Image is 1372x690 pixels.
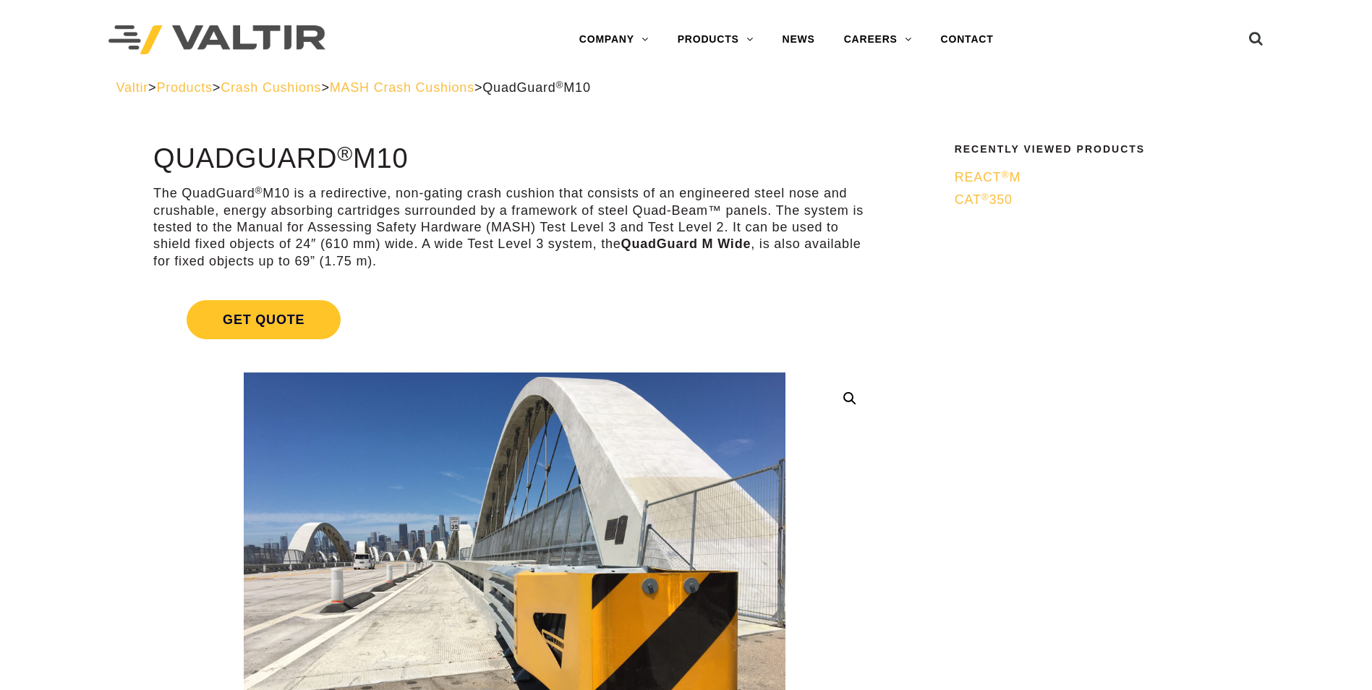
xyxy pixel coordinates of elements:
a: CONTACT [926,25,1008,54]
a: COMPANY [565,25,663,54]
p: The QuadGuard M10 is a redirective, non-gating crash cushion that consists of an engineered steel... [153,185,876,270]
span: QuadGuard M10 [482,80,590,95]
sup: ® [337,142,353,165]
a: PRODUCTS [663,25,768,54]
a: Get Quote [153,283,876,357]
span: Get Quote [187,300,341,339]
span: CAT 350 [955,192,1013,207]
a: Products [156,80,212,95]
span: REACT M [955,170,1021,184]
a: MASH Crash Cushions [330,80,474,95]
sup: ® [1002,169,1010,180]
a: REACT®M [955,169,1247,186]
a: NEWS [768,25,830,54]
a: CAREERS [830,25,926,54]
h1: QuadGuard M10 [153,144,876,174]
div: > > > > [116,80,1256,96]
a: Crash Cushions [221,80,321,95]
sup: ® [255,185,263,196]
strong: QuadGuard M Wide [621,237,751,251]
a: Valtir [116,80,148,95]
sup: ® [556,80,564,90]
h2: Recently Viewed Products [955,144,1247,155]
img: Valtir [108,25,325,55]
a: CAT®350 [955,192,1247,208]
sup: ® [981,192,989,203]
